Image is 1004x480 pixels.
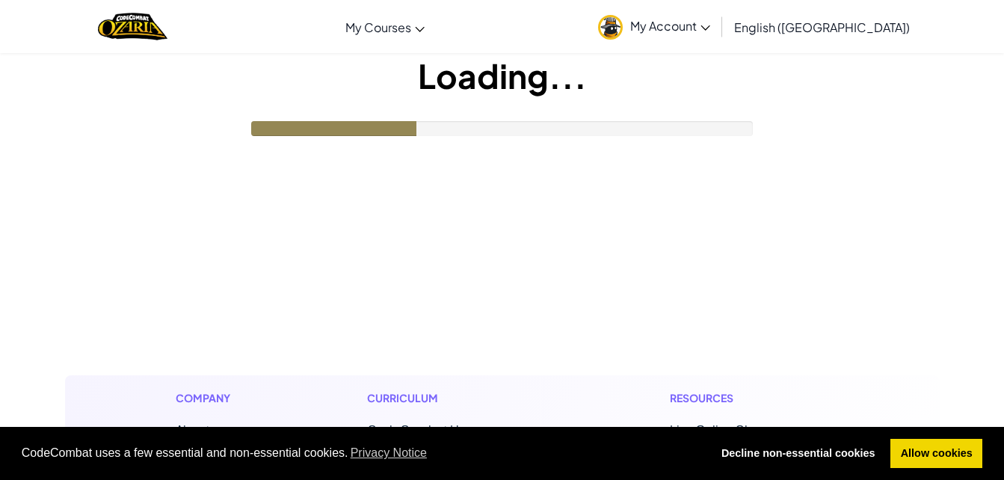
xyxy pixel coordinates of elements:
h1: Curriculum [367,390,548,406]
span: My Account [630,18,710,34]
span: CodeCombat Home [367,422,485,437]
img: avatar [598,15,623,40]
a: Live Online Classes [670,422,780,437]
span: English ([GEOGRAPHIC_DATA]) [734,19,910,35]
img: Home [98,11,167,42]
a: deny cookies [711,439,885,469]
h1: Resources [670,390,829,406]
a: learn more about cookies [348,442,430,464]
a: allow cookies [890,439,982,469]
a: About [176,422,210,437]
span: CodeCombat uses a few essential and non-essential cookies. [22,442,700,464]
span: My Courses [345,19,411,35]
a: Ozaria by CodeCombat logo [98,11,167,42]
a: My Courses [338,7,432,47]
a: English ([GEOGRAPHIC_DATA]) [727,7,917,47]
h1: Company [176,390,245,406]
a: My Account [591,3,718,50]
